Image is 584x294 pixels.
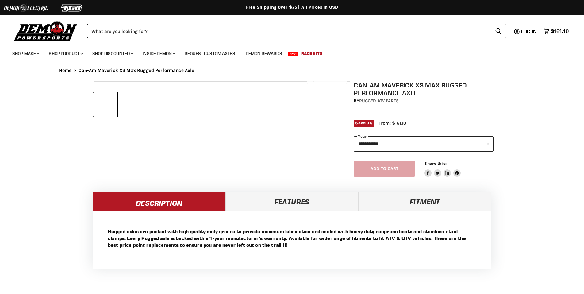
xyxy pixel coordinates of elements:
a: Race Kits [297,47,327,60]
h1: Can-Am Maverick X3 Max Rugged Performance Axle [354,81,494,97]
a: Shop Make [8,47,43,60]
button: Can-Am Maverick X3 Max Rugged Performance Axle thumbnail [198,92,222,117]
a: Fitment [359,192,491,211]
img: TGB Logo 2 [49,2,95,14]
a: Shop Discounted [88,47,137,60]
a: Rugged ATV Parts [359,98,399,103]
span: $161.10 [551,28,569,34]
a: Request Custom Axles [180,47,240,60]
a: Description [93,192,225,211]
a: Log in [518,29,540,34]
ul: Main menu [8,45,567,60]
button: Can-Am Maverick X3 Max Rugged Performance Axle thumbnail [93,92,117,117]
aside: Share this: [424,161,461,177]
select: year [354,136,494,151]
span: Share this: [424,161,446,166]
span: 10 [365,121,369,125]
button: Can-Am Maverick X3 Max Rugged Performance Axle thumbnail [145,92,170,117]
a: Home [59,68,72,73]
span: Log in [521,28,537,34]
span: Can-Am Maverick X3 Max Rugged Performance Axle [79,68,194,73]
button: Can-Am Maverick X3 Max Rugged Performance Axle thumbnail [119,92,144,117]
button: Search [490,24,506,38]
span: New! [288,52,298,56]
a: Demon Rewards [241,47,287,60]
img: Demon Electric Logo 2 [3,2,49,14]
div: by [354,98,494,104]
div: Free Shipping Over $75 | All Prices In USD [47,5,537,10]
a: Features [225,192,358,211]
form: Product [87,24,506,38]
p: Rugged axles are packed with high quality moly grease to provide maximum lubrication and sealed w... [108,228,476,248]
span: Save % [354,120,374,126]
button: Can-Am Maverick X3 Max Rugged Performance Axle thumbnail [224,92,248,117]
span: Click to expand [310,77,344,82]
a: $161.10 [540,27,572,36]
input: Search [87,24,490,38]
img: Demon Powersports [12,20,79,42]
a: Shop Product [44,47,86,60]
a: Inside Demon [138,47,179,60]
span: From: $161.10 [378,120,406,126]
nav: Breadcrumbs [47,68,537,73]
button: Can-Am Maverick X3 Max Rugged Performance Axle thumbnail [171,92,196,117]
